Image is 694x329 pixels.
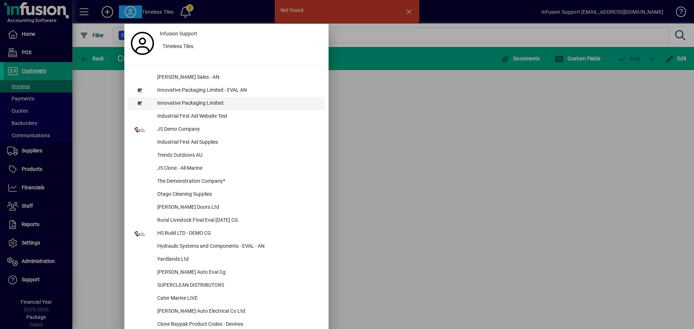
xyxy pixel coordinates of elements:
[157,27,325,40] a: Infusion Support
[128,253,325,266] button: Yardlands Ltd
[151,84,325,97] div: Innovative Packaging Limited - EVAL AN
[151,162,325,175] div: JS Clone - All Marine
[128,292,325,305] button: Cater Marine LIVE
[128,214,325,227] button: Rural Livestock FInal Eval [DATE] CG
[128,110,325,123] button: Industrial First Aid Website Test
[151,279,325,292] div: SUPERCLEAN DISTRIBUTORS
[151,110,325,123] div: Industrial First Aid Website Test
[160,30,197,38] span: Infusion Support
[128,149,325,162] button: Trendz Outdoors AU
[128,123,325,136] button: JS Demo Company
[128,305,325,318] button: [PERSON_NAME] Auto Electrical Co Ltd
[151,97,325,110] div: Innovative Packaging Limited
[128,201,325,214] button: [PERSON_NAME] Doors Ltd
[128,97,325,110] button: Innovative Packaging Limited
[151,123,325,136] div: JS Demo Company
[128,227,325,240] button: HS Build LTD - DEMO CG
[151,149,325,162] div: Trendz Outdoors AU
[151,188,325,201] div: Otago Cleaning Supplies
[128,266,325,279] button: [PERSON_NAME] Auto Eval Cg
[128,84,325,97] button: Innovative Packaging Limited - EVAL AN
[151,305,325,318] div: [PERSON_NAME] Auto Electrical Co Ltd
[151,201,325,214] div: [PERSON_NAME] Doors Ltd
[128,188,325,201] button: Otago Cleaning Supplies
[151,266,325,279] div: [PERSON_NAME] Auto Eval Cg
[151,253,325,266] div: Yardlands Ltd
[128,240,325,253] button: Hydraulic Systems and Components - EVAL - AN
[128,71,325,84] button: [PERSON_NAME] Sales - AN
[151,292,325,305] div: Cater Marine LIVE
[151,175,325,188] div: The Demonstration Company*
[157,40,325,53] button: Timeless Tiles
[128,279,325,292] button: SUPERCLEAN DISTRIBUTORS
[151,227,325,240] div: HS Build LTD - DEMO CG
[128,37,157,50] a: Profile
[151,71,325,84] div: [PERSON_NAME] Sales - AN
[151,240,325,253] div: Hydraulic Systems and Components - EVAL - AN
[151,214,325,227] div: Rural Livestock FInal Eval [DATE] CG
[128,162,325,175] button: JS Clone - All Marine
[151,136,325,149] div: Industrial First Aid Supplies
[128,175,325,188] button: The Demonstration Company*
[128,136,325,149] button: Industrial First Aid Supplies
